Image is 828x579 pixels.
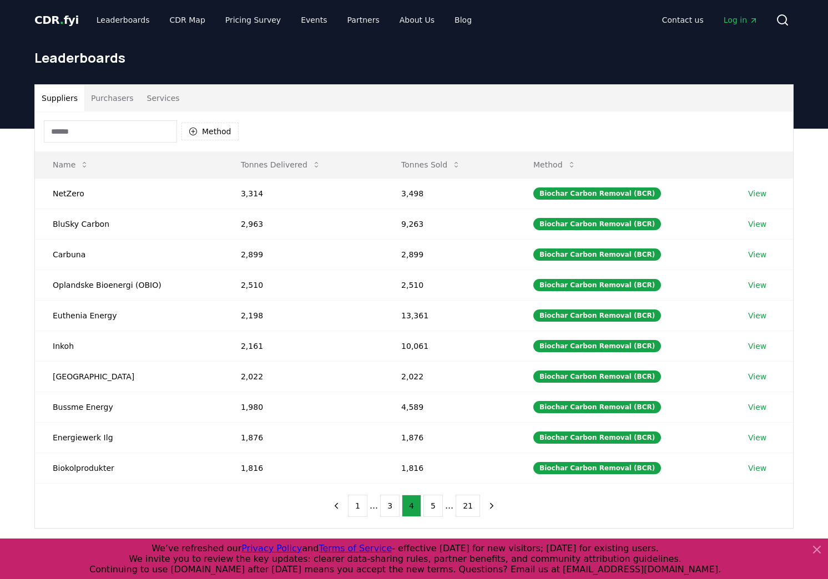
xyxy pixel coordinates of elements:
td: 2,022 [223,361,383,392]
a: View [748,280,766,291]
button: 21 [456,495,480,517]
td: 1,876 [383,422,516,453]
a: CDR Map [161,10,214,30]
button: Tonnes Sold [392,154,469,176]
div: Biochar Carbon Removal (BCR) [533,431,661,444]
td: 2,161 [223,331,383,361]
td: 3,314 [223,178,383,209]
td: Energiewerk Ilg [35,422,223,453]
td: 2,022 [383,361,516,392]
a: View [748,219,766,230]
td: 2,899 [383,239,516,270]
a: Contact us [653,10,713,30]
span: CDR fyi [34,13,79,27]
a: CDR.fyi [34,12,79,28]
td: 4,589 [383,392,516,422]
button: Method [524,154,585,176]
td: 2,963 [223,209,383,239]
a: About Us [391,10,443,30]
button: Purchasers [84,85,140,111]
a: View [748,432,766,443]
button: 5 [423,495,443,517]
a: View [748,341,766,352]
nav: Main [653,10,767,30]
button: Method [181,123,239,140]
a: Log in [715,10,767,30]
td: 3,498 [383,178,516,209]
td: 1,876 [223,422,383,453]
td: 2,510 [383,270,516,300]
a: View [748,249,766,260]
a: Blog [446,10,481,30]
a: View [748,463,766,474]
td: 2,510 [223,270,383,300]
td: [GEOGRAPHIC_DATA] [35,361,223,392]
a: View [748,188,766,199]
td: 1,816 [383,453,516,483]
td: Euthenia Energy [35,300,223,331]
td: 1,816 [223,453,383,483]
div: Biochar Carbon Removal (BCR) [533,279,661,291]
td: Inkoh [35,331,223,361]
div: Biochar Carbon Removal (BCR) [533,187,661,200]
a: Leaderboards [88,10,159,30]
div: Biochar Carbon Removal (BCR) [533,309,661,322]
td: 2,899 [223,239,383,270]
button: 4 [402,495,421,517]
div: Biochar Carbon Removal (BCR) [533,340,661,352]
td: 2,198 [223,300,383,331]
td: 13,361 [383,300,516,331]
td: Biokolprodukter [35,453,223,483]
a: View [748,402,766,413]
div: Biochar Carbon Removal (BCR) [533,401,661,413]
button: Services [140,85,186,111]
td: NetZero [35,178,223,209]
nav: Main [88,10,481,30]
div: Biochar Carbon Removal (BCR) [533,248,661,261]
li: ... [445,499,453,512]
button: 3 [380,495,400,517]
a: Pricing Survey [216,10,290,30]
td: BluSky Carbon [35,209,223,239]
td: 1,980 [223,392,383,422]
li: ... [370,499,378,512]
div: Biochar Carbon Removal (BCR) [533,462,661,474]
a: View [748,371,766,382]
td: Bussme Energy [35,392,223,422]
a: View [748,310,766,321]
button: next page [482,495,501,517]
a: Events [292,10,336,30]
div: Biochar Carbon Removal (BCR) [533,370,661,383]
button: 1 [348,495,367,517]
td: 10,061 [383,331,516,361]
td: Oplandske Bioenergi (OBIO) [35,270,223,300]
h1: Leaderboards [34,49,794,67]
button: Name [44,154,98,176]
button: Suppliers [35,85,84,111]
span: Log in [724,14,758,26]
td: Carbuna [35,239,223,270]
div: Biochar Carbon Removal (BCR) [533,218,661,230]
span: . [60,13,64,27]
button: Tonnes Delivered [232,154,330,176]
a: Partners [339,10,388,30]
td: 9,263 [383,209,516,239]
button: previous page [327,495,346,517]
